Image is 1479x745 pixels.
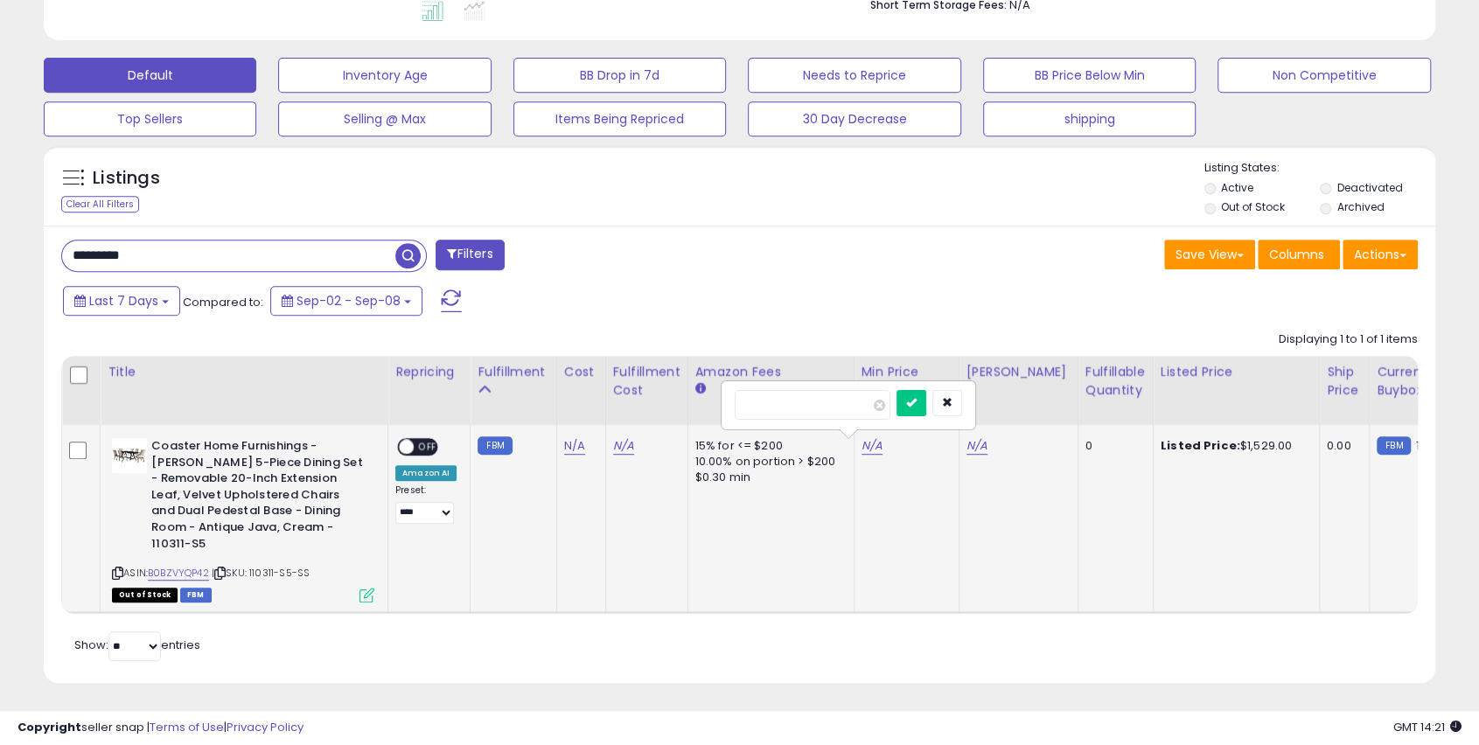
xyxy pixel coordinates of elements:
div: [PERSON_NAME] [966,363,1071,381]
a: N/A [862,437,883,455]
button: Default [44,58,256,93]
div: $0.30 min [695,470,841,485]
button: Non Competitive [1217,58,1430,93]
button: Last 7 Days [63,286,180,316]
button: Columns [1258,240,1340,269]
div: Amazon Fees [695,363,847,381]
div: Preset: [395,484,457,524]
div: Amazon AI [395,465,457,481]
small: FBM [478,436,512,455]
a: N/A [613,437,634,455]
button: 30 Day Decrease [748,101,960,136]
a: B0BZVYQP42 [148,566,209,581]
label: Active [1221,180,1253,195]
button: Items Being Repriced [513,101,726,136]
small: FBM [1377,436,1411,455]
div: Fulfillment [478,363,548,381]
a: N/A [564,437,585,455]
button: Needs to Reprice [748,58,960,93]
span: Columns [1269,246,1324,263]
button: BB Price Below Min [983,58,1196,93]
div: Ship Price [1327,363,1362,400]
div: ASIN: [112,438,374,601]
a: Privacy Policy [227,719,303,735]
button: Save View [1164,240,1255,269]
p: Listing States: [1204,160,1435,177]
button: Top Sellers [44,101,256,136]
span: OFF [414,440,442,455]
div: Min Price [862,363,952,381]
label: Archived [1337,199,1385,214]
span: Last 7 Days [89,292,158,310]
button: Sep-02 - Sep-08 [270,286,422,316]
span: FBM [180,588,212,602]
b: Listed Price: [1161,437,1240,454]
div: 15% for <= $200 [695,438,841,454]
div: $1,529.00 [1161,438,1306,454]
label: Out of Stock [1221,199,1285,214]
button: shipping [983,101,1196,136]
span: All listings that are currently out of stock and unavailable for purchase on Amazon [112,588,178,602]
strong: Copyright [17,719,81,735]
b: Coaster Home Furnishings - [PERSON_NAME] 5-Piece Dining Set - Removable 20-Inch Extension Leaf, V... [151,438,364,556]
div: Clear All Filters [61,196,139,212]
h5: Listings [93,166,160,191]
div: Fulfillment Cost [613,363,680,400]
a: N/A [966,437,987,455]
div: Cost [564,363,598,381]
button: Selling @ Max [278,101,491,136]
img: 41sf8u-EJUL._SL40_.jpg [112,438,147,473]
div: Repricing [395,363,463,381]
span: | SKU: 110311-S5-SS [212,566,310,580]
button: Filters [436,240,504,270]
label: Deactivated [1337,180,1403,195]
small: Amazon Fees. [695,381,706,397]
div: 0.00 [1327,438,1356,454]
div: Displaying 1 to 1 of 1 items [1279,331,1418,348]
span: 1289.94 [1415,437,1458,454]
div: 0 [1085,438,1140,454]
button: Inventory Age [278,58,491,93]
div: 10.00% on portion > $200 [695,454,841,470]
button: Actions [1343,240,1418,269]
span: Sep-02 - Sep-08 [296,292,401,310]
span: Compared to: [183,294,263,310]
span: Show: entries [74,637,200,653]
div: Listed Price [1161,363,1312,381]
span: 2025-09-16 14:21 GMT [1393,719,1462,735]
a: Terms of Use [150,719,224,735]
button: BB Drop in 7d [513,58,726,93]
div: Current Buybox Price [1377,363,1467,400]
div: Fulfillable Quantity [1085,363,1146,400]
div: seller snap | | [17,720,303,736]
div: Title [108,363,380,381]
